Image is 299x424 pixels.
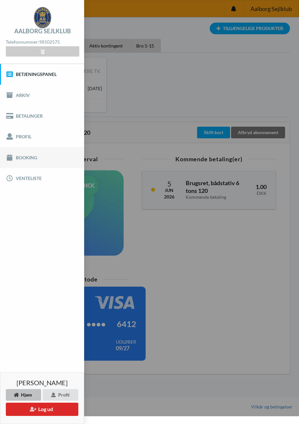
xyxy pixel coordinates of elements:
[6,403,78,416] button: Log ud
[6,389,41,401] div: Hjem
[34,7,51,28] img: logo
[17,379,68,386] span: [PERSON_NAME]
[14,28,71,34] div: Aalborg Sejlklub
[6,38,79,47] div: Telefonnummer:
[39,39,60,45] strong: 98102575
[43,389,78,401] div: Profil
